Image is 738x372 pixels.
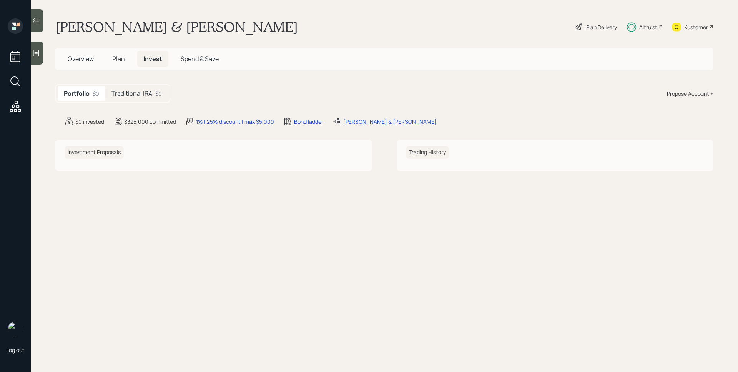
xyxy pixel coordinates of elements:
[112,55,125,63] span: Plan
[406,146,449,159] h6: Trading History
[684,23,708,31] div: Kustomer
[124,118,176,126] div: $325,000 committed
[639,23,657,31] div: Altruist
[93,90,99,98] div: $0
[586,23,617,31] div: Plan Delivery
[64,90,90,97] h5: Portfolio
[667,90,713,98] div: Propose Account +
[143,55,162,63] span: Invest
[111,90,152,97] h5: Traditional IRA
[8,322,23,337] img: james-distasi-headshot.png
[343,118,437,126] div: [PERSON_NAME] & [PERSON_NAME]
[75,118,104,126] div: $0 invested
[196,118,274,126] div: 1% | 25% discount | max $5,000
[6,346,25,354] div: Log out
[155,90,162,98] div: $0
[68,55,94,63] span: Overview
[294,118,323,126] div: Bond ladder
[181,55,219,63] span: Spend & Save
[55,18,298,35] h1: [PERSON_NAME] & [PERSON_NAME]
[65,146,124,159] h6: Investment Proposals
